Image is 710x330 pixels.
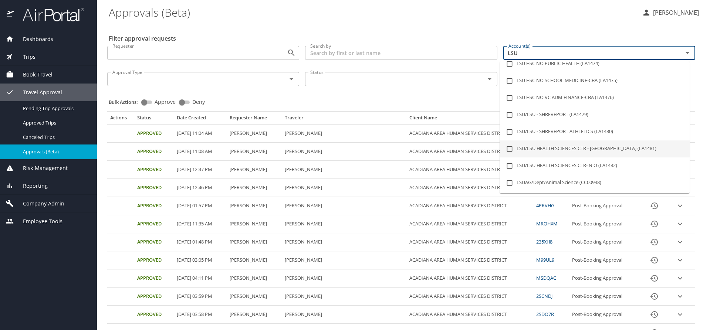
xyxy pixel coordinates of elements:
td: Post-Booking Approval [569,233,640,251]
a: 2SCNDJ [536,293,552,299]
td: Post-Booking Approval [569,215,640,233]
td: Approved [134,179,174,197]
td: [DATE] 01:48 PM [174,233,227,251]
input: Search by first or last name [305,46,497,60]
td: ACADIANA AREA HUMAN SERVICES DISTRICT [406,233,533,251]
td: [PERSON_NAME] [227,179,282,197]
td: Post-Booking Approval [569,306,640,324]
td: Approved [134,251,174,269]
li: LSU HSC NO PUBLIC HEALTH (LA1474) [500,55,690,72]
td: [PERSON_NAME] [227,143,282,161]
td: [PERSON_NAME] [227,125,282,143]
a: MSDQAC [536,275,556,281]
td: ACADIANA AREA HUMAN SERVICES DISTRICT [406,215,533,233]
span: Approvals (Beta) [23,148,88,155]
td: [PERSON_NAME] [282,306,406,324]
img: icon-airportal.png [7,7,14,22]
td: [PERSON_NAME] [282,161,406,179]
span: Risk Management [14,164,68,172]
li: LSU HSC NO VC ADM FINANCE-CBA (LA1476) [500,89,690,106]
span: Employee Tools [14,217,62,225]
td: Post-Booking Approval [569,251,640,269]
li: LSU/LSU - SHREVEPORT ATHLETICS (LA1480) [500,123,690,140]
td: Approved [134,306,174,324]
td: [PERSON_NAME] [282,288,406,306]
td: [PERSON_NAME] [227,306,282,324]
button: History [645,306,663,323]
h2: Filter approval requests [109,33,176,44]
td: Approved [134,215,174,233]
td: [DATE] 11:04 AM [174,125,227,143]
li: LSUHCSD (LA1600) [500,191,690,208]
button: Open [484,74,495,84]
button: History [645,197,663,215]
td: ACADIANA AREA HUMAN SERVICES DISTRICT [406,125,533,143]
a: M99UL9 [536,256,554,263]
th: Actions [107,115,134,124]
p: [PERSON_NAME] [651,8,699,17]
td: Approved [134,288,174,306]
button: expand row [674,218,686,229]
td: [PERSON_NAME] [227,233,282,251]
td: Approved [134,161,174,179]
button: expand row [674,309,686,320]
th: Traveler [282,115,406,124]
td: [PERSON_NAME] [282,125,406,143]
li: LSU/LSU HEALTH SCIENCES CTR- N O (LA1482) [500,157,690,174]
button: [PERSON_NAME] [639,6,702,19]
span: Approved Trips [23,119,88,126]
td: Approved [134,269,174,288]
h1: Approvals (Beta) [109,1,636,24]
p: Bulk Actions: [109,99,144,105]
a: 235XH8 [536,238,552,245]
td: [DATE] 11:35 AM [174,215,227,233]
a: 4PRVHG [536,202,554,209]
td: [DATE] 01:57 PM [174,197,227,215]
img: airportal-logo.png [14,7,84,22]
th: Date Created [174,115,227,124]
td: Post-Booking Approval [569,288,640,306]
button: expand row [674,255,686,266]
a: MRQHXM [536,220,558,227]
span: Book Travel [14,71,53,79]
span: Company Admin [14,200,64,208]
td: [DATE] 03:59 PM [174,288,227,306]
button: expand row [674,273,686,284]
button: History [645,233,663,251]
span: Deny [192,99,205,105]
td: [DATE] 03:58 PM [174,306,227,324]
span: Approve [155,99,176,105]
td: ACADIANA AREA HUMAN SERVICES DISTRICT [406,288,533,306]
button: Open [286,74,297,84]
td: [PERSON_NAME] [282,251,406,269]
td: [PERSON_NAME] [227,215,282,233]
button: expand row [674,291,686,302]
span: Trips [14,53,35,61]
td: Post-Booking Approval [569,269,640,288]
td: [PERSON_NAME] [282,197,406,215]
td: Approved [134,197,174,215]
a: 2SDO7R [536,311,554,317]
th: Client Name [406,115,533,124]
button: History [645,269,663,287]
button: expand row [674,200,686,211]
li: LSU/LSU - SHREVEPORT (LA1479) [500,106,690,123]
td: [DATE] 03:05 PM [174,251,227,269]
li: LSU HSC NO SCHOOL MEDICINE-CBA (LA1475) [500,72,690,89]
td: [PERSON_NAME] [227,197,282,215]
td: Approved [134,233,174,251]
th: Requester Name [227,115,282,124]
button: Open [286,48,297,58]
td: [DATE] 04:11 PM [174,269,227,288]
span: Reporting [14,182,48,190]
td: Approved [134,143,174,161]
td: [DATE] 11:08 AM [174,143,227,161]
td: ACADIANA AREA HUMAN SERVICES DISTRICT [406,251,533,269]
button: History [645,288,663,305]
td: ACADIANA AREA HUMAN SERVICES DISTRICT [406,143,533,161]
button: expand row [674,237,686,248]
td: ACADIANA AREA HUMAN SERVICES DISTRICT [406,306,533,324]
li: LSU/LSU HEALTH SCIENCES CTR - [GEOGRAPHIC_DATA] (LA1481) [500,140,690,157]
td: [PERSON_NAME] [227,269,282,288]
span: Canceled Trips [23,134,88,141]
